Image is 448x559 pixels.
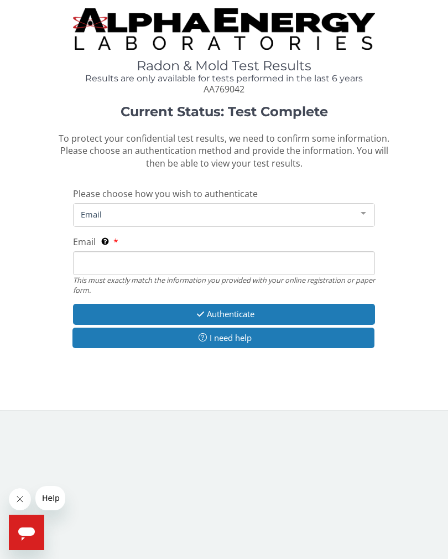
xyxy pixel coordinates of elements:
div: This must exactly match the information you provided with your online registration or paper form. [73,275,375,296]
iframe: Button to launch messaging window [9,515,44,550]
h4: Results are only available for tests performed in the last 6 years [73,74,375,84]
span: Email [78,208,352,220]
span: Email [73,236,96,248]
iframe: Message from company [35,486,65,510]
iframe: Close message [9,488,31,510]
span: Please choose how you wish to authenticate [73,188,258,200]
h1: Radon & Mold Test Results [73,59,375,73]
button: I need help [72,328,374,348]
img: TightCrop.jpg [73,8,375,50]
span: AA769042 [204,83,244,95]
button: Authenticate [73,304,375,324]
strong: Current Status: Test Complete [121,103,328,120]
span: To protect your confidential test results, we need to confirm some information. Please choose an ... [59,132,389,170]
